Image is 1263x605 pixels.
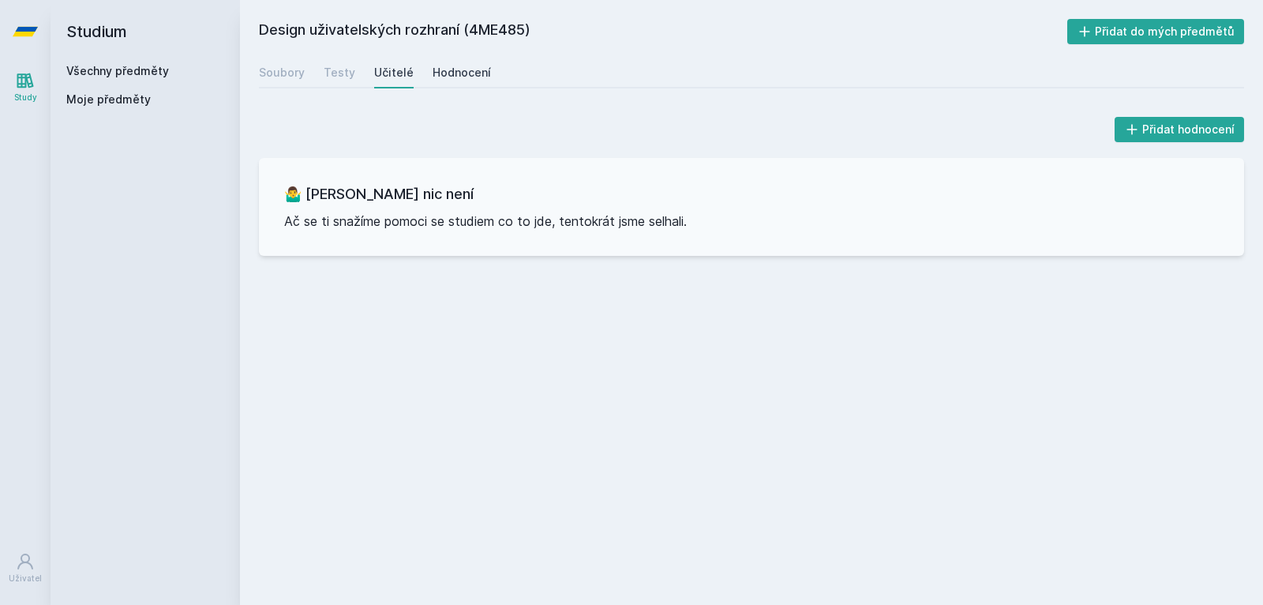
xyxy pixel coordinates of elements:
[3,544,47,592] a: Uživatel
[66,64,169,77] a: Všechny předměty
[1067,19,1245,44] button: Přidat do mých předmětů
[259,65,305,81] div: Soubory
[259,57,305,88] a: Soubory
[433,65,491,81] div: Hodnocení
[374,57,414,88] a: Učitelé
[324,57,355,88] a: Testy
[374,65,414,81] div: Učitelé
[284,212,1219,231] p: Ač se ti snažíme pomoci se studiem co to jde, tentokrát jsme selhali.
[284,183,1219,205] h3: 🤷‍♂️ [PERSON_NAME] nic není
[9,573,42,584] div: Uživatel
[1115,117,1245,142] button: Přidat hodnocení
[259,19,1067,44] h2: Design uživatelských rozhraní (4ME485)
[3,63,47,111] a: Study
[433,57,491,88] a: Hodnocení
[14,92,37,103] div: Study
[324,65,355,81] div: Testy
[66,92,151,107] span: Moje předměty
